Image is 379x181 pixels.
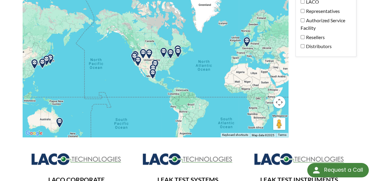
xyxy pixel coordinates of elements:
[142,153,233,166] img: Logo_LACO-TECH_hi-res.jpg
[24,129,44,137] img: Google
[24,129,44,137] a: Open this area in Google Maps (opens a new window)
[273,118,285,130] button: Drag Pegman onto the map to open Street View
[311,165,321,175] img: round button
[301,33,348,41] label: Resellers
[278,133,286,137] a: Terms
[222,133,248,137] button: Keyboard shortcuts
[273,96,285,108] button: Map camera controls
[301,7,348,15] label: Representatives
[301,35,305,39] input: Resellers
[324,163,363,177] div: Request a Call
[31,153,122,166] img: Logo_LACO-TECH_hi-res.jpg
[254,153,344,166] img: Logo_LACO-TECH_hi-res.jpg
[301,18,305,22] input: Authorized Service Facility
[252,133,274,137] span: Map data ©2025
[301,9,305,13] input: Representatives
[307,163,369,177] div: Request a Call
[301,44,305,48] input: Distributors
[301,17,348,32] label: Authorized Service Facility
[301,42,348,50] label: Distributors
